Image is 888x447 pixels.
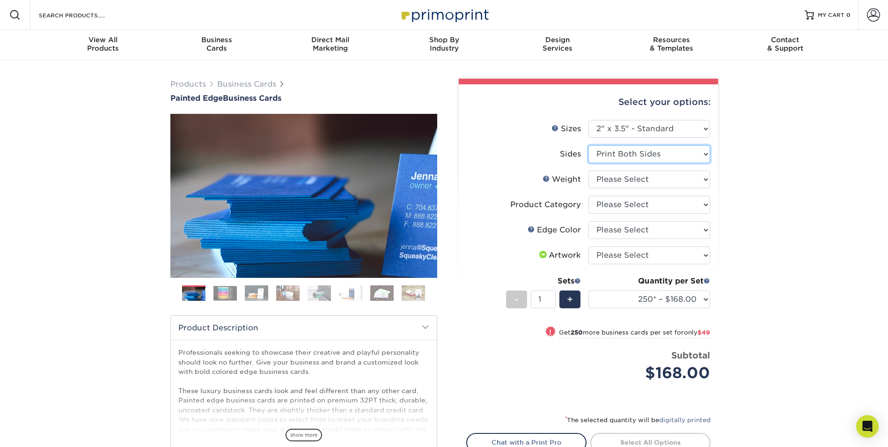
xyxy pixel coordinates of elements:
span: + [567,292,573,306]
small: Get more business cards per set for [559,329,710,338]
input: SEARCH PRODUCTS..... [38,9,129,21]
div: Edge Color [528,224,581,236]
div: $168.00 [595,362,710,384]
img: Business Cards 08 [402,285,425,301]
div: Products [46,36,160,52]
span: Resources [615,36,728,44]
div: Cards [160,36,273,52]
div: Select your options: [466,84,711,120]
span: Shop By [387,36,501,44]
img: Primoprint [397,5,491,25]
div: Sides [560,149,581,160]
a: Business Cards [217,80,276,89]
img: Business Cards 05 [308,285,331,301]
span: MY CART [818,11,844,19]
img: Business Cards 01 [182,282,205,305]
div: Sizes [551,123,581,134]
strong: Subtotal [671,350,710,360]
img: Business Cards 07 [370,285,394,301]
div: Sets [506,276,581,287]
a: Products [170,80,206,89]
div: Marketing [273,36,387,52]
a: Resources& Templates [615,30,728,60]
span: Direct Mail [273,36,387,44]
span: show more [286,429,322,441]
span: 0 [846,12,851,18]
h2: Product Description [171,316,437,340]
a: View AllProducts [46,30,160,60]
div: Quantity per Set [588,276,710,287]
span: Design [501,36,615,44]
img: Painted Edge 01 [170,62,437,329]
a: Direct MailMarketing [273,30,387,60]
div: Product Category [510,199,581,210]
strong: 250 [571,329,583,336]
span: Business [160,36,273,44]
span: only [684,329,710,336]
span: Contact [728,36,842,44]
div: Artwork [537,250,581,261]
a: Painted EdgeBusiness Cards [170,94,437,103]
span: - [514,292,519,306]
div: & Support [728,36,842,52]
div: & Templates [615,36,728,52]
div: Industry [387,36,501,52]
small: The selected quantity will be [565,417,711,424]
span: ! [549,327,551,337]
a: DesignServices [501,30,615,60]
a: BusinessCards [160,30,273,60]
span: Painted Edge [170,94,223,103]
div: Weight [543,174,581,185]
img: Business Cards 04 [276,285,300,301]
a: Contact& Support [728,30,842,60]
div: Services [501,36,615,52]
span: View All [46,36,160,44]
h1: Business Cards [170,94,437,103]
a: Shop ByIndustry [387,30,501,60]
div: Open Intercom Messenger [856,415,879,438]
a: digitally printed [659,417,711,424]
img: Business Cards 03 [245,285,268,301]
span: $49 [697,329,710,336]
img: Business Cards 06 [339,285,362,301]
img: Business Cards 02 [213,286,237,300]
